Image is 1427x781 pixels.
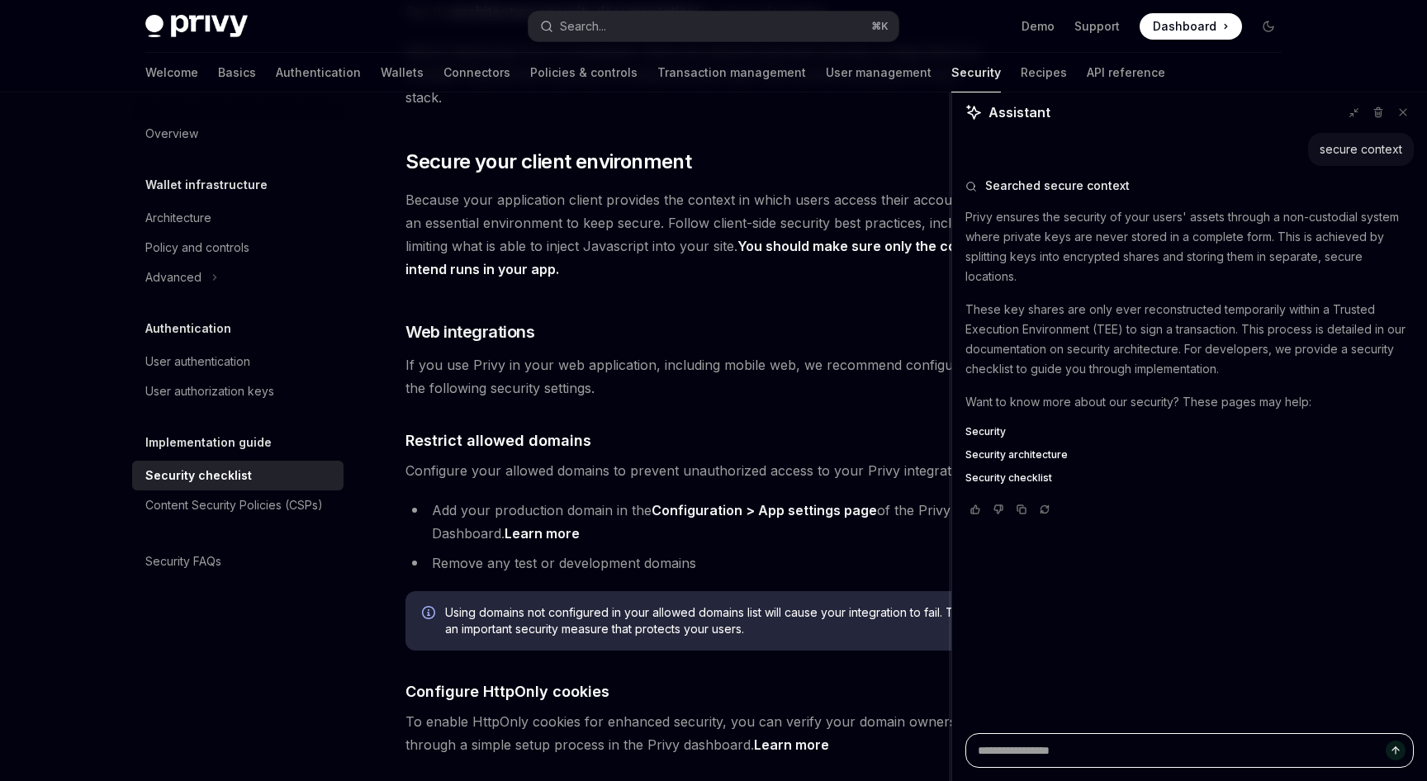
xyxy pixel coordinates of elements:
div: User authorization keys [145,381,274,401]
h5: Wallet infrastructure [145,175,268,195]
div: Security FAQs [145,551,221,571]
button: Send message [1386,741,1406,760]
li: Remove any test or development domains [405,551,1001,575]
div: Advanced [145,267,201,287]
a: User management [826,53,932,92]
div: Policy and controls [145,238,249,258]
p: Want to know more about our security? These pages may help: [965,392,1414,412]
a: Dashboard [1140,13,1242,40]
div: Architecture [145,208,211,228]
span: ⌘ K [871,20,889,33]
div: Content Security Policies (CSPs) [145,495,323,515]
a: Authentication [276,53,361,92]
a: Architecture [132,203,344,233]
a: Security checklist [132,461,344,490]
li: Add your production domain in the of the Privy Dashboard. [405,499,1001,545]
button: Vote that response was not good [988,501,1008,518]
button: Copy chat response [1012,501,1031,518]
a: Policies & controls [530,53,638,92]
a: Policy and controls [132,233,344,263]
span: Assistant [988,102,1050,122]
p: Privy ensures the security of your users' assets through a non-custodial system where private key... [965,207,1414,286]
button: Vote that response was good [965,501,985,518]
a: Basics [218,53,256,92]
span: Using domains not configured in your allowed domains list will cause your integration to fail. Th... [445,604,984,637]
button: Open search [529,12,898,41]
button: Toggle Advanced section [132,263,344,292]
a: Transaction management [657,53,806,92]
span: Configure HttpOnly cookies [405,680,609,703]
span: If you use Privy in your web application, including mobile web, we recommend configuring the foll... [405,353,1001,400]
a: API reference [1087,53,1165,92]
a: Content Security Policies (CSPs) [132,490,344,520]
a: Overview [132,119,344,149]
h5: Authentication [145,319,231,338]
a: Connectors [443,53,510,92]
span: Secure your client environment [405,149,691,175]
span: To enable HttpOnly cookies for enhanced security, you can verify your domain ownership through a ... [405,710,1001,756]
a: Configuration > App settings page [652,502,877,519]
span: Security architecture [965,448,1068,461]
img: dark logo [145,15,248,38]
a: Security [951,53,1001,92]
svg: Info [422,606,439,622]
a: Support [1074,18,1120,35]
h5: Implementation guide [145,433,272,452]
span: Security [965,425,1006,438]
div: Security checklist [145,466,252,485]
span: Searched secure context [985,177,1130,194]
a: User authentication [132,347,344,376]
a: Security architecture [965,448,1414,461]
a: Learn more [505,525,580,542]
a: Security FAQs [132,547,344,576]
a: User authorization keys [132,376,344,406]
span: Restrict allowed domains [405,429,591,452]
a: Wallets [381,53,424,92]
div: Overview [145,124,198,144]
p: These key shares are only ever reconstructed temporarily within a Trusted Execution Environment (... [965,300,1414,379]
div: secure context [1320,141,1402,158]
span: Web integrations [405,320,534,343]
button: Reload last chat [1035,501,1055,518]
a: Security checklist [965,471,1414,485]
span: Security checklist [965,471,1052,485]
button: Toggle dark mode [1255,13,1282,40]
button: Searched secure context [965,177,1414,194]
a: Security [965,425,1414,438]
div: Search... [560,17,606,36]
div: User authentication [145,352,250,372]
a: Welcome [145,53,198,92]
span: Dashboard [1153,18,1216,35]
span: Because your application client provides the context in which users access their accounts, it is ... [405,188,1001,281]
span: Configure your allowed domains to prevent unauthorized access to your Privy integration. [405,459,1001,482]
a: Recipes [1021,53,1067,92]
a: Demo [1022,18,1055,35]
textarea: Ask a question... [965,733,1414,768]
